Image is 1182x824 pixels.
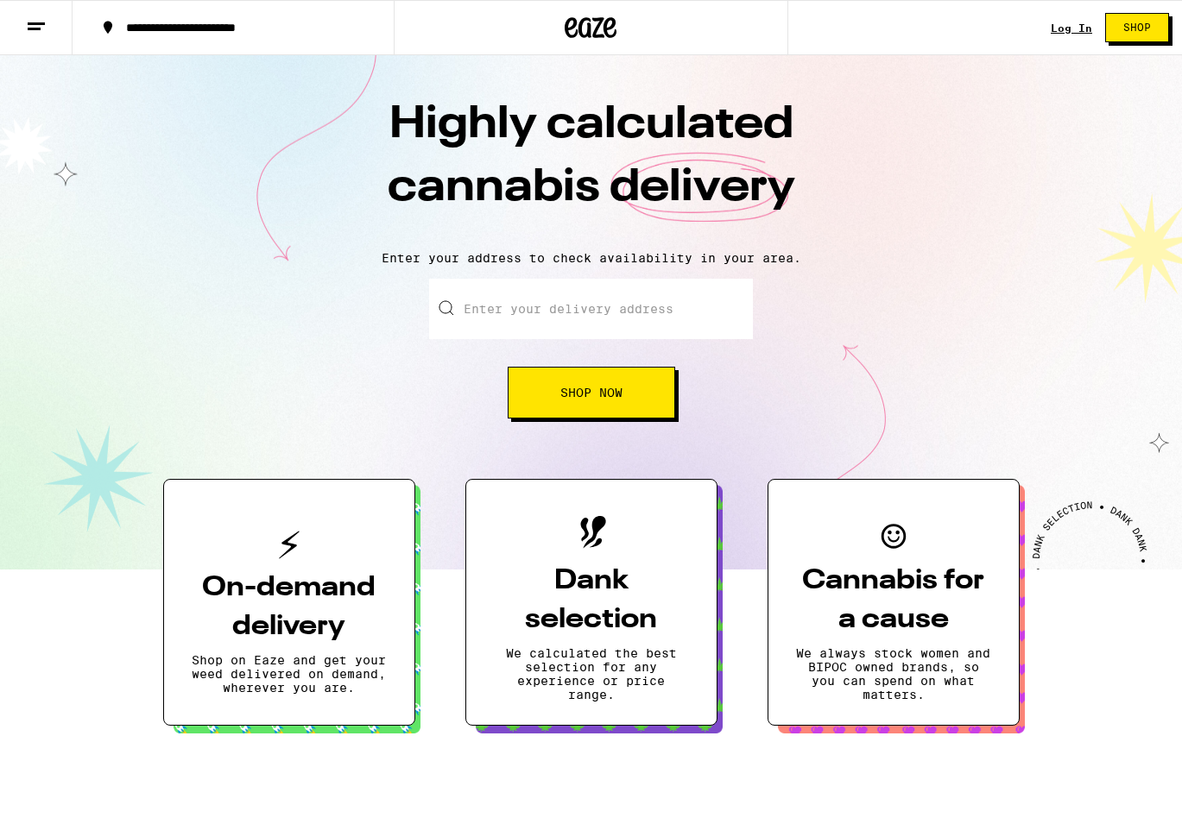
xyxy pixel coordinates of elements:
h3: Dank selection [494,562,689,639]
p: We calculated the best selection for any experience or price range. [494,646,689,701]
button: Shop [1105,13,1169,42]
h1: Highly calculated cannabis delivery [289,94,894,237]
p: Enter your address to check availability in your area. [17,251,1165,265]
h3: Cannabis for a cause [796,562,991,639]
span: Shop [1123,22,1151,33]
input: Enter your delivery address [429,279,753,339]
span: Shop Now [560,387,623,399]
button: Dank selectionWe calculated the best selection for any experience or price range. [465,479,717,726]
h3: On-demand delivery [192,569,387,646]
button: Cannabis for a causeWe always stock women and BIPOC owned brands, so you can spend on what matters. [768,479,1020,726]
p: We always stock women and BIPOC owned brands, so you can spend on what matters. [796,646,991,701]
p: Shop on Eaze and get your weed delivered on demand, wherever you are. [192,653,387,695]
div: Log In [1051,22,1092,34]
button: Shop Now [508,367,675,418]
button: On-demand deliveryShop on Eaze and get your weed delivered on demand, wherever you are. [163,479,415,726]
